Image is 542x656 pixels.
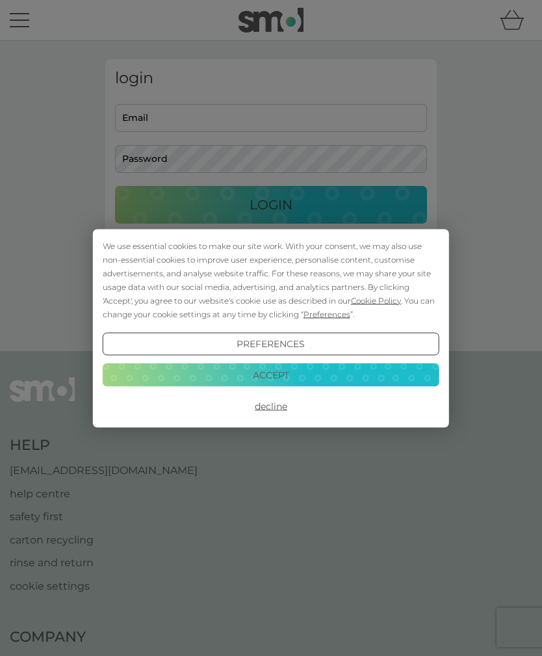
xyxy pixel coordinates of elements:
div: We use essential cookies to make our site work. With your consent, we may also use non-essential ... [103,239,439,321]
button: Accept [103,363,439,387]
span: Cookie Policy [351,295,401,305]
button: Decline [103,395,439,418]
div: Cookie Consent Prompt [93,229,449,427]
button: Preferences [103,332,439,356]
span: Preferences [303,309,350,319]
